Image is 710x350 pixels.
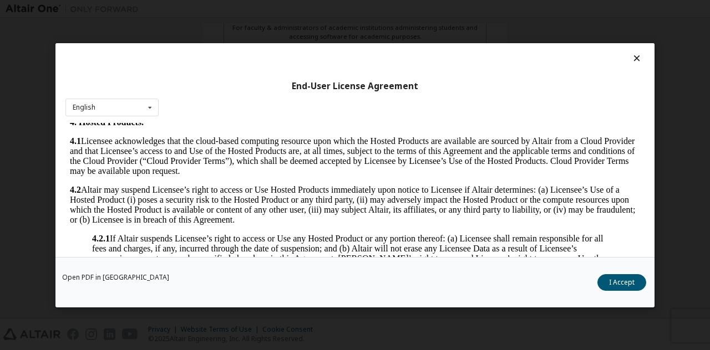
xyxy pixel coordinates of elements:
strong: 4.1 [4,13,16,23]
strong: 4.2 [4,62,16,71]
p: Licensee acknowledges that the cloud-based computing resource upon which the Hosted Products are ... [4,13,575,53]
strong: 4.2.1 [27,111,44,120]
div: End-User License Agreement [65,80,645,91]
div: English [73,104,95,111]
button: I Accept [597,274,646,290]
a: Open PDF in [GEOGRAPHIC_DATA] [62,274,169,280]
p: If Altair suspends Licensee’s right to access or Use any Hosted Product or any portion thereof: (... [27,111,552,151]
p: Altair may suspend Licensee’s right to access or Use Hosted Products immediately upon notice to L... [4,62,575,102]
